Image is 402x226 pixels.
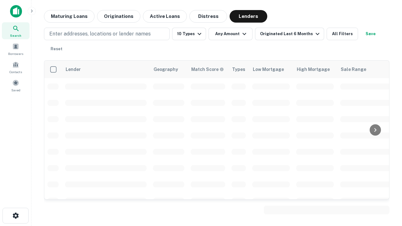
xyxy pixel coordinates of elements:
a: Search [2,22,30,39]
button: Maturing Loans [44,10,95,23]
div: Lender [66,66,81,73]
button: Save your search to get updates of matches that match your search criteria. [361,28,381,40]
button: Reset [46,43,67,55]
button: Originated Last 6 Months [255,28,324,40]
h6: Match Score [191,66,223,73]
th: Geography [150,61,187,78]
th: Lender [62,61,150,78]
button: Lenders [230,10,267,23]
button: 10 Types [172,28,206,40]
button: Originations [97,10,140,23]
span: Borrowers [8,51,23,56]
div: Sale Range [341,66,366,73]
th: Sale Range [337,61,394,78]
button: All Filters [327,28,358,40]
button: Active Loans [143,10,187,23]
div: Low Mortgage [253,66,284,73]
iframe: Chat Widget [371,156,402,186]
a: Borrowers [2,40,30,57]
button: Enter addresses, locations or lender names [44,28,170,40]
div: High Mortgage [297,66,330,73]
div: Geography [154,66,178,73]
span: Search [10,33,21,38]
th: High Mortgage [293,61,337,78]
div: Capitalize uses an advanced AI algorithm to match your search with the best lender. The match sco... [191,66,224,73]
th: Capitalize uses an advanced AI algorithm to match your search with the best lender. The match sco... [187,61,228,78]
a: Saved [2,77,30,94]
img: capitalize-icon.png [10,5,22,18]
a: Contacts [2,59,30,76]
button: Distress [189,10,227,23]
span: Contacts [9,69,22,74]
span: Saved [11,88,20,93]
p: Enter addresses, locations or lender names [49,30,151,38]
th: Types [228,61,249,78]
div: Types [232,66,245,73]
button: Any Amount [209,28,253,40]
th: Low Mortgage [249,61,293,78]
div: Originated Last 6 Months [260,30,321,38]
